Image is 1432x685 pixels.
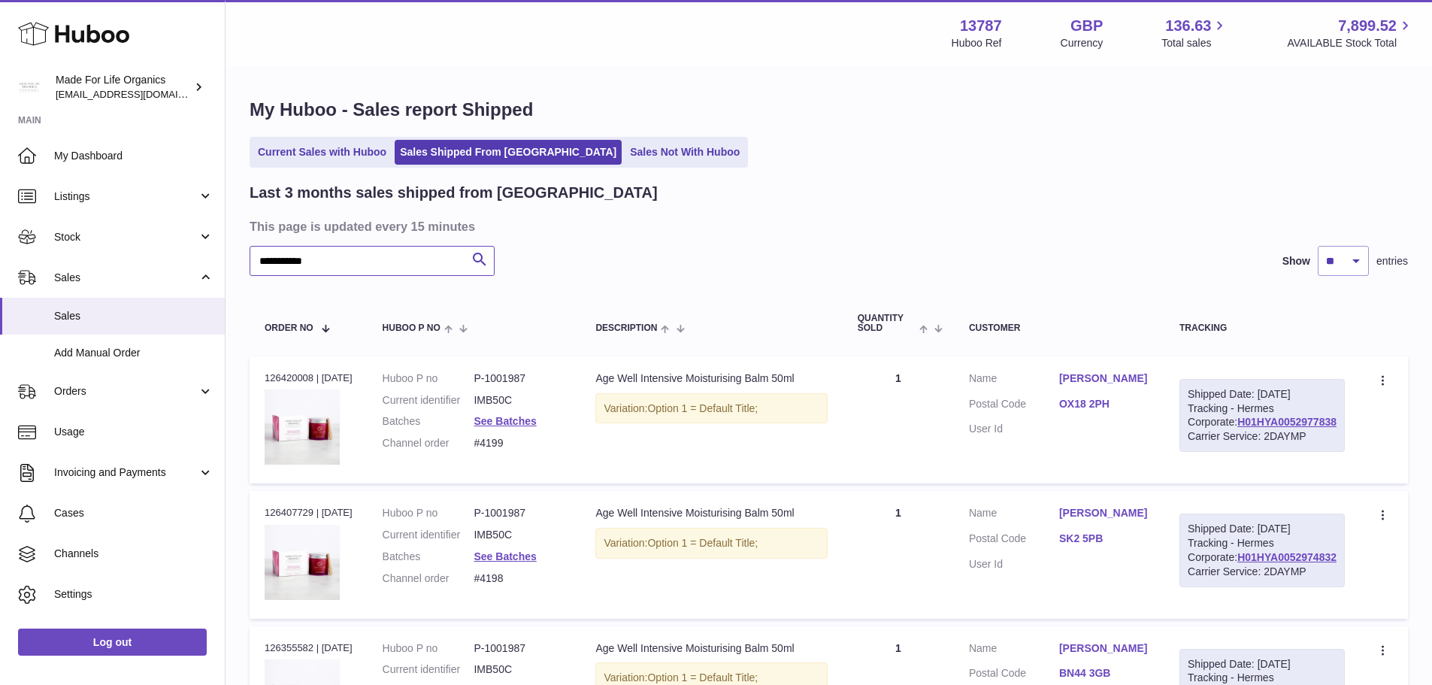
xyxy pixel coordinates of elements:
[54,465,198,480] span: Invoicing and Payments
[1179,379,1345,453] div: Tracking - Hermes Corporate:
[54,547,213,561] span: Channels
[1070,16,1103,36] strong: GBP
[383,323,440,333] span: Huboo P no
[383,436,474,450] dt: Channel order
[960,16,1002,36] strong: 13787
[474,436,565,450] dd: #4199
[1338,16,1397,36] span: 7,899.52
[18,629,207,656] a: Log out
[595,371,827,386] div: Age Well Intensive Moisturising Balm 50ml
[595,641,827,656] div: Age Well Intensive Moisturising Balm 50ml
[858,314,916,333] span: Quantity Sold
[969,557,1059,571] dt: User Id
[383,393,474,408] dt: Current identifier
[383,506,474,520] dt: Huboo P no
[54,425,213,439] span: Usage
[1179,323,1345,333] div: Tracking
[56,73,191,102] div: Made For Life Organics
[1376,254,1408,268] span: entries
[1059,666,1149,680] a: BN44 3GB
[474,662,565,677] dd: IMB50C
[54,271,198,285] span: Sales
[1188,429,1337,444] div: Carrier Service: 2DAYMP
[647,402,758,414] span: Option 1 = Default Title;
[843,491,954,618] td: 1
[1165,16,1211,36] span: 136.63
[647,537,758,549] span: Option 1 = Default Title;
[1059,506,1149,520] a: [PERSON_NAME]
[969,323,1149,333] div: Customer
[1282,254,1310,268] label: Show
[54,149,213,163] span: My Dashboard
[383,550,474,564] dt: Batches
[1188,565,1337,579] div: Carrier Service: 2DAYMP
[265,641,353,655] div: 126355582 | [DATE]
[54,384,198,399] span: Orders
[383,528,474,542] dt: Current identifier
[265,506,353,520] div: 126407729 | [DATE]
[250,183,658,203] h2: Last 3 months sales shipped from [GEOGRAPHIC_DATA]
[54,587,213,602] span: Settings
[969,532,1059,550] dt: Postal Code
[250,218,1404,235] h3: This page is updated every 15 minutes
[1161,36,1228,50] span: Total sales
[54,506,213,520] span: Cases
[1237,416,1337,428] a: H01HYA0052977838
[1188,657,1337,671] div: Shipped Date: [DATE]
[1161,16,1228,50] a: 136.63 Total sales
[474,528,565,542] dd: IMB50C
[395,140,622,165] a: Sales Shipped From [GEOGRAPHIC_DATA]
[383,641,474,656] dt: Huboo P no
[250,98,1408,122] h1: My Huboo - Sales report Shipped
[1287,36,1414,50] span: AVAILABLE Stock Total
[969,397,1059,415] dt: Postal Code
[1059,371,1149,386] a: [PERSON_NAME]
[54,230,198,244] span: Stock
[1179,514,1345,587] div: Tracking - Hermes Corporate:
[595,323,657,333] span: Description
[595,506,827,520] div: Age Well Intensive Moisturising Balm 50ml
[595,528,827,559] div: Variation:
[969,371,1059,389] dt: Name
[265,371,353,385] div: 126420008 | [DATE]
[383,662,474,677] dt: Current identifier
[474,415,536,427] a: See Batches
[54,189,198,204] span: Listings
[54,346,213,360] span: Add Manual Order
[383,371,474,386] dt: Huboo P no
[969,666,1059,684] dt: Postal Code
[265,389,340,465] img: age-well-intensive-moisturising-balm-50ml-imb50c-1.jpg
[969,641,1059,659] dt: Name
[383,571,474,586] dt: Channel order
[595,393,827,424] div: Variation:
[383,414,474,429] dt: Batches
[265,323,313,333] span: Order No
[969,506,1059,524] dt: Name
[56,88,221,100] span: [EMAIL_ADDRESS][DOMAIN_NAME]
[843,356,954,483] td: 1
[474,550,536,562] a: See Batches
[952,36,1002,50] div: Huboo Ref
[1237,551,1337,563] a: H01HYA0052974832
[1059,641,1149,656] a: [PERSON_NAME]
[1287,16,1414,50] a: 7,899.52 AVAILABLE Stock Total
[474,641,565,656] dd: P-1001987
[474,506,565,520] dd: P-1001987
[474,371,565,386] dd: P-1001987
[647,671,758,683] span: Option 1 = Default Title;
[474,393,565,408] dd: IMB50C
[1059,532,1149,546] a: SK2 5PB
[1188,522,1337,536] div: Shipped Date: [DATE]
[253,140,392,165] a: Current Sales with Huboo
[1061,36,1104,50] div: Currency
[265,525,340,600] img: age-well-intensive-moisturising-balm-50ml-imb50c-1.jpg
[969,422,1059,436] dt: User Id
[474,571,565,586] dd: #4198
[54,309,213,323] span: Sales
[1059,397,1149,411] a: OX18 2PH
[18,76,41,99] img: internalAdmin-13787@internal.huboo.com
[625,140,745,165] a: Sales Not With Huboo
[1188,387,1337,402] div: Shipped Date: [DATE]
